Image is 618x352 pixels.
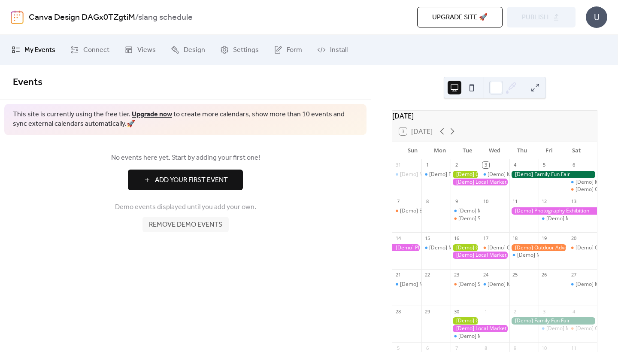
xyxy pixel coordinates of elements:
a: Connect [64,38,116,61]
div: 30 [453,308,460,315]
div: [Demo] Morning Yoga Bliss [480,171,509,178]
div: 11 [512,198,518,205]
div: 7 [395,198,401,205]
div: 1 [482,308,489,315]
div: [Demo] Morning Yoga Bliss [400,171,465,178]
div: 5 [541,162,548,168]
div: 24 [482,272,489,278]
div: [Demo] Morning Yoga Bliss [392,171,421,178]
div: Fri [536,142,563,159]
div: 4 [570,308,577,315]
a: Form [267,38,309,61]
span: Design [184,45,205,55]
div: [Demo] Family Fun Fair [509,317,597,325]
div: 3 [482,162,489,168]
a: Add Your First Event [13,170,358,190]
div: [Demo] Morning Yoga Bliss [392,281,421,288]
div: [Demo] Morning Yoga Bliss [451,207,480,215]
span: Connect [83,45,109,55]
div: Mon [427,142,454,159]
div: 12 [541,198,548,205]
div: 26 [541,272,548,278]
div: [Demo] Morning Yoga Bliss [546,325,612,332]
span: Settings [233,45,259,55]
div: [Demo] Gardening Workshop [451,244,480,252]
div: [Demo] Gardening Workshop [451,171,480,178]
button: Remove demo events [142,217,229,232]
div: 13 [570,198,577,205]
div: [Demo] Morning Yoga Bliss [451,333,480,340]
a: Settings [214,38,265,61]
div: 1 [424,162,430,168]
div: 2 [512,308,518,315]
div: 23 [453,272,460,278]
div: [Demo] Open Mic Night [568,325,597,332]
div: [Demo] Seniors' Social Tea [451,215,480,222]
span: My Events [24,45,55,55]
div: 6 [570,162,577,168]
div: [Demo] Morning Yoga Bliss [509,252,539,259]
div: U [586,6,607,28]
div: [Demo] Culinary Cooking Class [488,244,561,252]
div: 25 [512,272,518,278]
div: [Demo] Morning Yoga Bliss [488,171,553,178]
div: 10 [482,198,489,205]
div: [Demo] Fitness Bootcamp [421,171,451,178]
b: / [135,9,138,26]
div: 29 [424,308,430,315]
div: 7 [453,345,460,351]
div: 31 [395,162,401,168]
div: 18 [512,235,518,241]
div: [Demo] Seniors' Social Tea [458,215,523,222]
div: Thu [508,142,536,159]
div: [Demo] Morning Yoga Bliss [458,333,524,340]
div: 9 [453,198,460,205]
span: No events here yet. Start by adding your first one! [13,153,358,163]
div: [Demo] Local Market [451,179,509,186]
div: Tue [454,142,481,159]
img: logo [11,10,24,24]
div: 16 [453,235,460,241]
span: Demo events displayed until you add your own. [115,202,256,212]
div: [DATE] [392,111,597,121]
div: 5 [395,345,401,351]
div: [Demo] Book Club Gathering [392,207,421,215]
span: Upgrade site 🚀 [432,12,488,23]
div: [Demo] Book Club Gathering [400,207,469,215]
div: [Demo] Photography Exhibition [392,244,421,252]
div: 14 [395,235,401,241]
div: 22 [424,272,430,278]
div: [Demo] Morning Yoga Bliss [517,252,582,259]
div: [Demo] Morning Yoga Bliss [429,244,494,252]
div: 27 [570,272,577,278]
div: [Demo] Gardening Workshop [451,317,480,325]
div: 3 [541,308,548,315]
div: [Demo] Local Market [451,325,509,332]
div: [Demo] Seniors' Social Tea [458,281,523,288]
a: Canva Design DAGx0TZgtiM [29,9,135,26]
div: Wed [481,142,509,159]
div: 9 [512,345,518,351]
span: Add Your First Event [155,175,228,185]
div: [Demo] Morning Yoga Bliss [568,179,597,186]
span: Remove demo events [149,220,222,230]
span: Views [137,45,156,55]
b: slang schedule [138,9,193,26]
span: Form [287,45,302,55]
div: 17 [482,235,489,241]
a: Upgrade now [132,108,172,121]
div: [Demo] Culinary Cooking Class [480,244,509,252]
div: [Demo] Morning Yoga Bliss [421,244,451,252]
div: 2 [453,162,460,168]
a: My Events [5,38,62,61]
div: 15 [424,235,430,241]
div: [Demo] Morning Yoga Bliss [458,207,524,215]
div: [Demo] Morning Yoga Bliss [488,281,553,288]
div: [Demo] Open Mic Night [568,186,597,193]
div: 11 [570,345,577,351]
a: Install [311,38,354,61]
div: [Demo] Seniors' Social Tea [451,281,480,288]
span: Events [13,73,42,92]
div: [Demo] Outdoor Adventure Day [509,244,568,252]
div: [Demo] Morning Yoga Bliss [546,215,612,222]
